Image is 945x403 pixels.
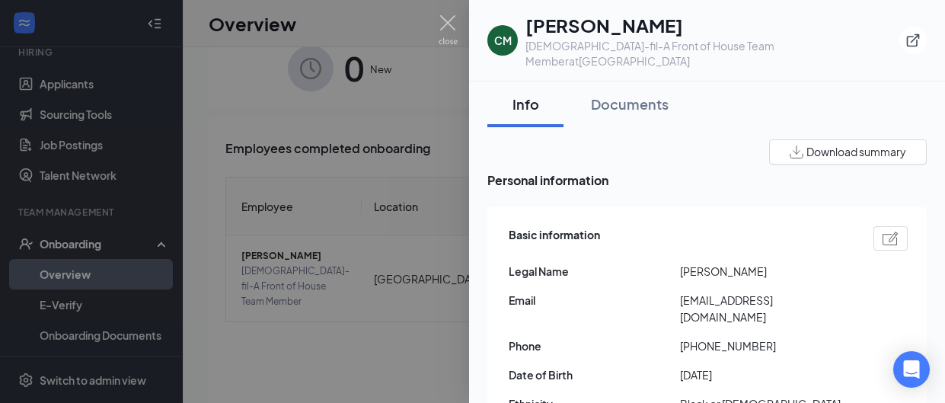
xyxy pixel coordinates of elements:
span: Personal information [487,171,927,190]
span: [PERSON_NAME] [680,263,851,280]
span: Phone [509,337,680,354]
span: [PHONE_NUMBER] [680,337,851,354]
span: [DATE] [680,366,851,383]
div: Info [503,94,548,114]
button: Download summary [769,139,927,165]
h1: [PERSON_NAME] [525,12,899,38]
span: Date of Birth [509,366,680,383]
div: [DEMOGRAPHIC_DATA]-fil-A Front of House Team Member at [GEOGRAPHIC_DATA] [525,38,899,69]
span: Email [509,292,680,309]
span: Basic information [509,226,600,251]
svg: ExternalLink [905,33,921,48]
div: CM [494,33,512,48]
span: Legal Name [509,263,680,280]
div: Documents [591,94,669,114]
button: ExternalLink [899,27,927,54]
span: Download summary [806,144,906,160]
div: Open Intercom Messenger [893,351,930,388]
span: [EMAIL_ADDRESS][DOMAIN_NAME] [680,292,851,325]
